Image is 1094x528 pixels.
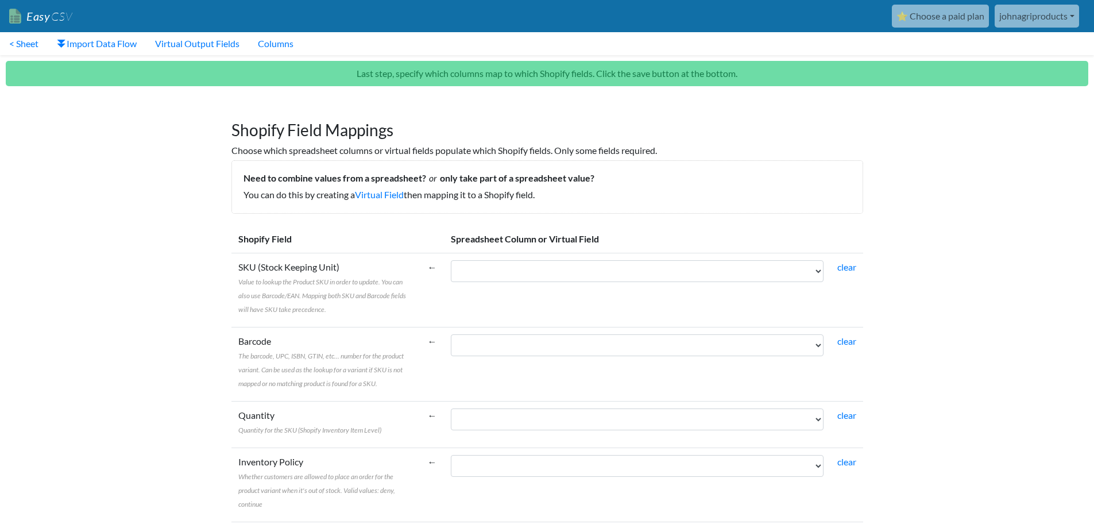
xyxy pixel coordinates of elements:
a: EasyCSV [9,5,72,28]
span: The barcode, UPC, ISBN, GTIN, etc... number for the product variant. Can be used as the lookup fo... [238,352,404,388]
a: johnagriproducts [995,5,1079,28]
span: CSV [50,9,72,24]
a: Virtual Output Fields [146,32,249,55]
span: Whether customers are allowed to place an order for the product variant when it's out of stock. V... [238,472,395,508]
a: ⭐ Choose a paid plan [892,5,989,28]
a: clear [837,410,856,421]
label: Barcode [238,334,414,390]
a: clear [837,456,856,467]
label: Quantity [238,408,381,436]
label: SKU (Stock Keeping Unit) [238,260,414,315]
p: Last step, specify which columns map to which Shopify fields. Click the save button at the bottom. [6,61,1088,86]
a: Import Data Flow [48,32,146,55]
th: Spreadsheet Column or Virtual Field [444,225,863,253]
i: or [426,172,440,183]
span: Quantity for the SKU (Shopify Inventory Item Level) [238,426,381,434]
a: Columns [249,32,303,55]
span: Value to lookup the Product SKU in order to update. You can also use Barcode/EAN. Mapping both SK... [238,278,406,314]
p: You can do this by creating a then mapping it to a Shopify field. [243,188,851,202]
h6: Choose which spreadsheet columns or virtual fields populate which Shopify fields. Only some field... [231,145,863,156]
td: ← [421,253,444,327]
a: Virtual Field [355,189,404,200]
td: ← [421,448,444,522]
a: clear [837,261,856,272]
h1: Shopify Field Mappings [231,109,863,140]
th: Shopify Field [231,225,421,253]
a: clear [837,336,856,346]
label: Inventory Policy [238,455,414,510]
td: ← [421,327,444,401]
h5: Need to combine values from a spreadsheet? only take part of a spreadsheet value? [243,172,851,183]
td: ← [421,401,444,448]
